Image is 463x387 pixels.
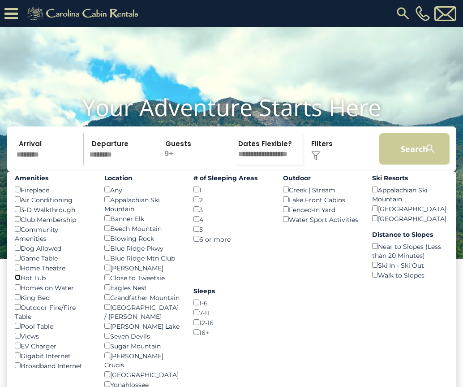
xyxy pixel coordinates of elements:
button: Search [379,133,450,165]
div: Air Conditioning [15,195,91,204]
div: Gigabit Internet [15,351,91,361]
div: Seven Devils [104,331,180,341]
div: 6 or more [193,234,270,244]
h1: Your Adventure Starts Here [7,93,456,121]
div: [GEOGRAPHIC_DATA] [104,370,180,379]
label: Ski Resorts [372,174,448,183]
div: Pool Table [15,321,91,331]
div: Near to Slopes (Less than 20 Minutes) [372,241,448,260]
div: 12-16 [193,317,270,327]
div: [GEOGRAPHIC_DATA] [372,213,448,223]
img: Khaki-logo.png [22,4,146,22]
div: Fenced-In Yard [283,204,359,214]
div: Hot Tub [15,273,91,283]
p: 9+ [160,133,230,165]
div: EV Charger [15,341,91,351]
div: Close to Tweetsie [104,273,180,283]
div: Homes on Water [15,283,91,292]
div: King Bed [15,292,91,302]
div: Club Membership [15,214,91,224]
div: Walk to Slopes [372,270,448,280]
div: Water Sport Activities [283,214,359,224]
label: Outdoor [283,174,359,183]
div: Appalachian Ski Mountain [104,195,180,213]
label: Amenities [15,174,91,183]
div: Ski In - Ski Out [372,260,448,270]
div: Blowing Rock [104,233,180,243]
div: Sugar Mountain [104,341,180,351]
div: Views [15,331,91,341]
img: filter--v1.png [311,151,320,160]
div: Dog Allowed [15,243,91,253]
div: [GEOGRAPHIC_DATA] / [PERSON_NAME] [104,302,180,321]
div: Lake Front Cabins [283,195,359,204]
label: # of Sleeping Areas [193,174,270,183]
label: Distance to Slopes [372,230,448,239]
div: [PERSON_NAME] [104,263,180,273]
div: Game Table [15,253,91,263]
label: Location [104,174,180,183]
div: Community Amenities [15,224,91,243]
div: Broadband Internet [15,361,91,370]
div: Fireplace [15,185,91,195]
div: 3 [193,204,270,214]
div: Home Theatre [15,263,91,273]
img: search-regular.svg [395,5,411,22]
div: Creek | Stream [283,185,359,195]
label: Sleeps [193,287,270,296]
div: Any [104,185,180,195]
div: 7-11 [193,308,270,317]
div: Outdoor Fire/Fire Table [15,302,91,321]
div: 5 [193,224,270,234]
div: 1-6 [193,298,270,308]
div: Blue Ridge Mtn Club [104,253,180,263]
div: Eagles Nest [104,283,180,292]
div: [PERSON_NAME] Crucis [104,351,180,370]
div: 2 [193,195,270,204]
a: [PHONE_NUMBER] [413,6,432,21]
div: 3-D Walkthrough [15,204,91,214]
div: Beech Mountain [104,223,180,233]
div: [PERSON_NAME] Lake [104,321,180,331]
div: Appalachian Ski Mountain [372,185,448,204]
div: 4 [193,214,270,224]
img: search-regular-white.png [425,143,436,154]
div: 1 [193,185,270,195]
div: Blue Ridge Pkwy [104,243,180,253]
div: Banner Elk [104,213,180,223]
div: [GEOGRAPHIC_DATA] [372,204,448,213]
div: Grandfather Mountain [104,292,180,302]
div: 16+ [193,327,270,337]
